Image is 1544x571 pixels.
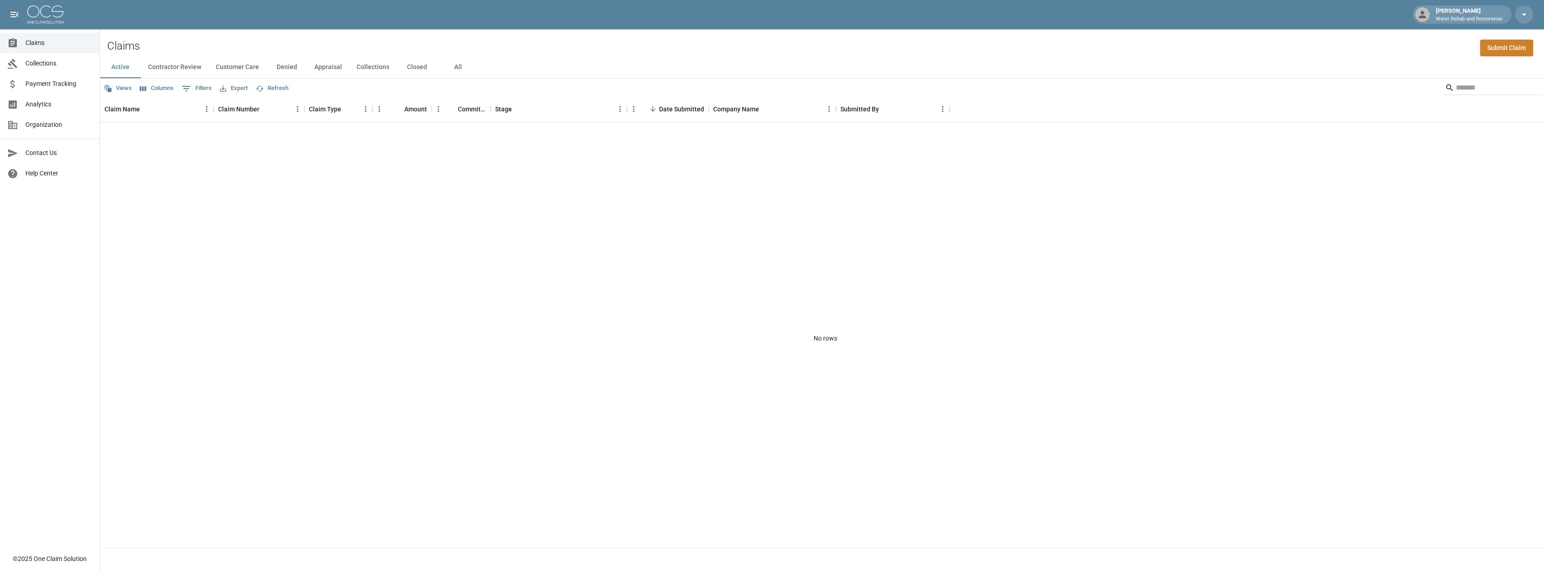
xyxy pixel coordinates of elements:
[107,40,140,53] h2: Claims
[259,103,272,115] button: Sort
[104,96,140,122] div: Claim Name
[266,56,307,78] button: Denied
[491,96,627,122] div: Stage
[209,56,266,78] button: Customer Care
[25,148,92,158] span: Contact Us
[140,103,153,115] button: Sort
[25,100,92,109] span: Analytics
[27,5,64,24] img: ocs-logo-white-transparent.png
[304,96,372,122] div: Claim Type
[1445,80,1542,97] div: Search
[627,102,640,116] button: Menu
[840,96,879,122] div: Submitted By
[458,96,486,122] div: Committed Amount
[372,102,386,116] button: Menu
[309,96,341,122] div: Claim Type
[218,96,259,122] div: Claim Number
[613,102,627,116] button: Menu
[100,56,1544,78] div: dynamic tabs
[759,103,772,115] button: Sort
[432,102,445,116] button: Menu
[1432,6,1506,23] div: [PERSON_NAME]
[341,103,354,115] button: Sort
[25,79,92,89] span: Payment Tracking
[646,103,659,115] button: Sort
[25,169,92,178] span: Help Center
[218,81,250,95] button: Export
[437,56,478,78] button: All
[141,56,209,78] button: Contractor Review
[359,102,372,116] button: Menu
[5,5,24,24] button: open drawer
[822,102,836,116] button: Menu
[25,59,92,68] span: Collections
[713,96,759,122] div: Company Name
[253,81,291,95] button: Refresh
[372,96,432,122] div: Amount
[404,96,427,122] div: Amount
[659,96,704,122] div: Date Submitted
[512,103,525,115] button: Sort
[1436,15,1502,23] p: Water Rehab and Restoration
[13,554,87,563] div: © 2025 One Claim Solution
[349,56,397,78] button: Collections
[179,81,214,96] button: Show filters
[25,120,92,130] span: Organization
[307,56,349,78] button: Appraisal
[100,96,213,122] div: Claim Name
[836,96,949,122] div: Submitted By
[1480,40,1533,56] a: Submit Claim
[709,96,836,122] div: Company Name
[445,103,458,115] button: Sort
[102,81,134,95] button: Views
[432,96,491,122] div: Committed Amount
[213,96,304,122] div: Claim Number
[495,96,512,122] div: Stage
[879,103,892,115] button: Sort
[200,102,213,116] button: Menu
[25,38,92,48] span: Claims
[138,81,176,95] button: Select columns
[392,103,404,115] button: Sort
[936,102,949,116] button: Menu
[291,102,304,116] button: Menu
[397,56,437,78] button: Closed
[627,96,709,122] div: Date Submitted
[100,56,141,78] button: Active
